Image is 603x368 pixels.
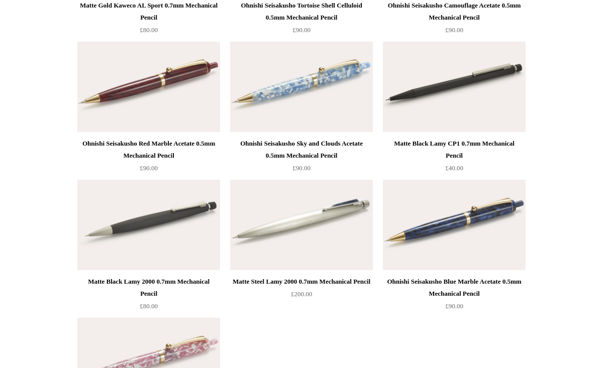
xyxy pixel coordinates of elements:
[140,164,158,172] span: £90.00
[233,276,370,288] div: Matte Steel Lamy 2000 0.7mm Mechanical Pencil
[383,42,526,132] a: Matte Black Lamy CP1 0.7mm Mechanical Pencil Matte Black Lamy CP1 0.7mm Mechanical Pencil
[292,26,311,34] span: £90.00
[230,180,373,270] a: Matte Steel Lamy 2000 0.7mm Mechanical Pencil Matte Steel Lamy 2000 0.7mm Mechanical Pencil
[230,42,373,132] img: Ohnishi Seisakusho Sky and Clouds Acetate 0.5mm Mechanical Pencil
[385,276,523,300] div: Ohnishi Seisakusho Blue Marble Acetate 0.5mm Mechanical Pencil
[77,276,220,317] a: Matte Black Lamy 2000 0.7mm Mechanical Pencil £80.00
[77,138,220,179] a: Ohnishi Seisakusho Red Marble Acetate 0.5mm Mechanical Pencil £90.00
[383,180,526,270] a: Ohnishi Seisakusho Blue Marble Acetate 0.5mm Mechanical Pencil Ohnishi Seisakusho Blue Marble Ace...
[230,180,373,270] img: Matte Steel Lamy 2000 0.7mm Mechanical Pencil
[385,138,523,162] div: Matte Black Lamy CP1 0.7mm Mechanical Pencil
[445,164,463,172] span: £40.00
[291,290,312,298] span: £200.00
[383,276,526,317] a: Ohnishi Seisakusho Blue Marble Acetate 0.5mm Mechanical Pencil £90.00
[233,138,370,162] div: Ohnishi Seisakusho Sky and Clouds Acetate 0.5mm Mechanical Pencil
[77,180,220,270] img: Matte Black Lamy 2000 0.7mm Mechanical Pencil
[77,42,220,132] a: Ohnishi Seisakusho Red Marble Acetate 0.5mm Mechanical Pencil Ohnishi Seisakusho Red Marble Aceta...
[445,302,463,310] span: £90.00
[383,138,526,179] a: Matte Black Lamy CP1 0.7mm Mechanical Pencil £40.00
[383,42,526,132] img: Matte Black Lamy CP1 0.7mm Mechanical Pencil
[140,302,158,310] span: £80.00
[292,164,311,172] span: £90.00
[80,138,218,162] div: Ohnishi Seisakusho Red Marble Acetate 0.5mm Mechanical Pencil
[77,42,220,132] img: Ohnishi Seisakusho Red Marble Acetate 0.5mm Mechanical Pencil
[80,276,218,300] div: Matte Black Lamy 2000 0.7mm Mechanical Pencil
[230,42,373,132] a: Ohnishi Seisakusho Sky and Clouds Acetate 0.5mm Mechanical Pencil Ohnishi Seisakusho Sky and Clou...
[230,138,373,179] a: Ohnishi Seisakusho Sky and Clouds Acetate 0.5mm Mechanical Pencil £90.00
[77,180,220,270] a: Matte Black Lamy 2000 0.7mm Mechanical Pencil Matte Black Lamy 2000 0.7mm Mechanical Pencil
[230,276,373,317] a: Matte Steel Lamy 2000 0.7mm Mechanical Pencil £200.00
[445,26,463,34] span: £90.00
[140,26,158,34] span: £80.00
[383,180,526,270] img: Ohnishi Seisakusho Blue Marble Acetate 0.5mm Mechanical Pencil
